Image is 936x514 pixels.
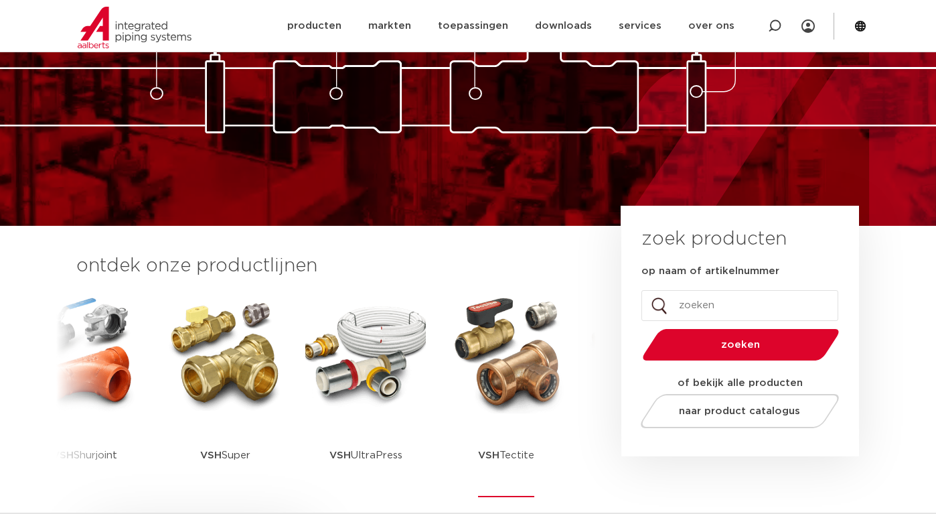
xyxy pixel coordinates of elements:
h3: zoek producten [641,226,787,253]
p: Tectite [478,413,534,497]
a: VSHShurjoint [24,293,145,497]
strong: VSH [200,450,222,460]
strong: of bekijk alle producten [678,378,803,388]
strong: VSH [52,450,74,460]
label: op naam of artikelnummer [641,265,779,278]
p: UltraPress [329,413,402,497]
span: zoeken [677,340,805,350]
h3: ontdek onze productlijnen [76,253,576,279]
strong: VSH [478,450,499,460]
input: zoeken [641,290,838,321]
span: naar product catalogus [680,406,801,416]
p: Shurjoint [52,413,117,497]
button: zoeken [637,328,845,362]
a: VSHUltraPress [305,293,426,497]
a: VSHTectite [446,293,566,497]
strong: VSH [329,450,351,460]
a: naar product catalogus [637,394,843,428]
p: Super [200,413,250,497]
a: VSHSuper [165,293,285,497]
